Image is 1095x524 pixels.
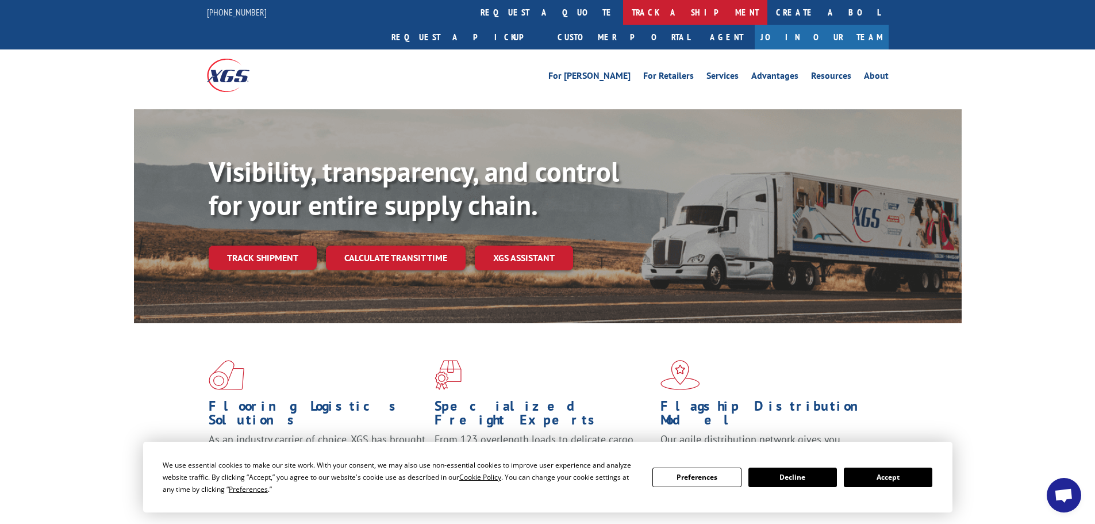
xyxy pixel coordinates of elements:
[209,154,619,223] b: Visibility, transparency, and control for your entire supply chain.
[207,6,267,18] a: [PHONE_NUMBER]
[209,399,426,433] h1: Flooring Logistics Solutions
[660,399,878,433] h1: Flagship Distribution Model
[811,71,851,84] a: Resources
[229,484,268,494] span: Preferences
[459,472,501,482] span: Cookie Policy
[383,25,549,49] a: Request a pickup
[435,399,652,433] h1: Specialized Freight Experts
[475,246,573,270] a: XGS ASSISTANT
[209,246,317,270] a: Track shipment
[163,459,639,495] div: We use essential cookies to make our site work. With your consent, we may also use non-essential ...
[652,468,741,487] button: Preferences
[844,468,932,487] button: Accept
[549,25,698,49] a: Customer Portal
[706,71,739,84] a: Services
[660,360,700,390] img: xgs-icon-flagship-distribution-model-red
[143,442,952,512] div: Cookie Consent Prompt
[755,25,889,49] a: Join Our Team
[209,433,425,473] span: As an industry carrier of choice, XGS has brought innovation and dedication to flooring logistics...
[1047,478,1081,512] a: Open chat
[643,71,694,84] a: For Retailers
[548,71,631,84] a: For [PERSON_NAME]
[751,71,798,84] a: Advantages
[326,246,466,270] a: Calculate transit time
[209,360,244,390] img: xgs-icon-total-supply-chain-intelligence-red
[748,468,837,487] button: Decline
[435,433,652,484] p: From 123 overlength loads to delicate cargo, our experienced staff knows the best way to move you...
[660,433,872,460] span: Our agile distribution network gives you nationwide inventory management on demand.
[435,360,462,390] img: xgs-icon-focused-on-flooring-red
[864,71,889,84] a: About
[698,25,755,49] a: Agent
